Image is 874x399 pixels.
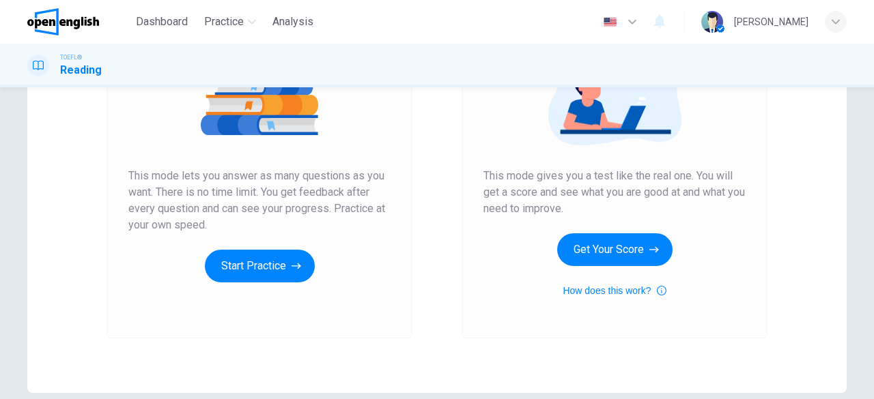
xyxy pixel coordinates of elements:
[734,14,808,30] div: [PERSON_NAME]
[557,233,673,266] button: Get Your Score
[128,168,391,233] span: This mode lets you answer as many questions as you want. There is no time limit. You get feedback...
[267,10,319,34] button: Analysis
[602,17,619,27] img: en
[563,282,666,299] button: How does this work?
[483,168,746,217] span: This mode gives you a test like the real one. You will get a score and see what you are good at a...
[199,10,262,34] button: Practice
[27,8,99,35] img: OpenEnglish logo
[27,8,130,35] a: OpenEnglish logo
[204,14,244,30] span: Practice
[272,14,313,30] span: Analysis
[130,10,193,34] button: Dashboard
[60,53,82,62] span: TOEFL®
[205,250,315,282] button: Start Practice
[136,14,188,30] span: Dashboard
[701,11,723,33] img: Profile picture
[60,62,102,78] h1: Reading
